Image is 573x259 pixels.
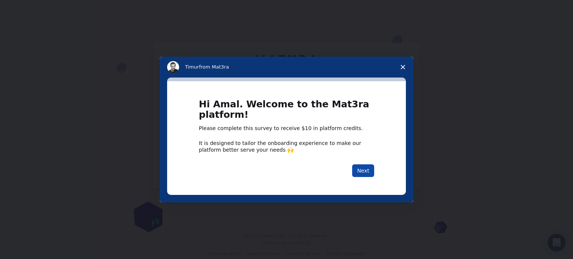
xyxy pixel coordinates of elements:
[392,57,413,78] span: Close survey
[167,61,179,73] img: Profile image for Timur
[352,164,374,177] button: Next
[14,5,41,12] span: Support
[185,64,199,70] span: Timur
[199,140,374,153] div: It is designed to tailor the onboarding experience to make our platform better serve your needs 🙌
[199,125,374,132] div: Please complete this survey to receive $10 in platform credits.
[199,99,374,125] h1: Hi Amal. Welcome to the Mat3ra platform!
[199,64,229,70] span: from Mat3ra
